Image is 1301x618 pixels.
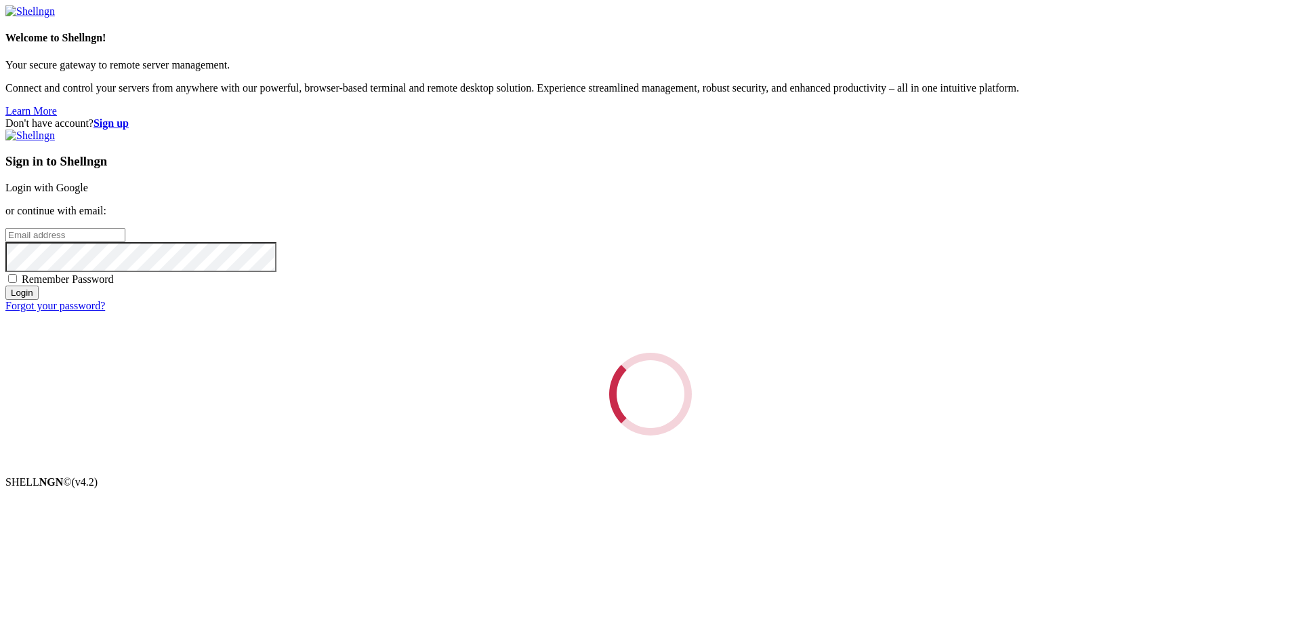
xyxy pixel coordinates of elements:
input: Login [5,286,39,300]
span: SHELL © [5,476,98,488]
span: Remember Password [22,273,114,285]
span: 4.2.0 [72,476,98,488]
p: Your secure gateway to remote server management. [5,59,1296,71]
h4: Welcome to Shellngn! [5,32,1296,44]
div: Don't have account? [5,117,1296,130]
h3: Sign in to Shellngn [5,154,1296,169]
input: Email address [5,228,125,242]
input: Remember Password [8,274,17,283]
p: or continue with email: [5,205,1296,217]
b: NGN [39,476,64,488]
img: Shellngn [5,130,55,142]
p: Connect and control your servers from anywhere with our powerful, browser-based terminal and remo... [5,82,1296,94]
img: Shellngn [5,5,55,18]
a: Forgot your password? [5,300,105,311]
a: Login with Google [5,182,88,193]
div: Loading... [592,336,708,452]
a: Learn More [5,105,57,117]
a: Sign up [94,117,129,129]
